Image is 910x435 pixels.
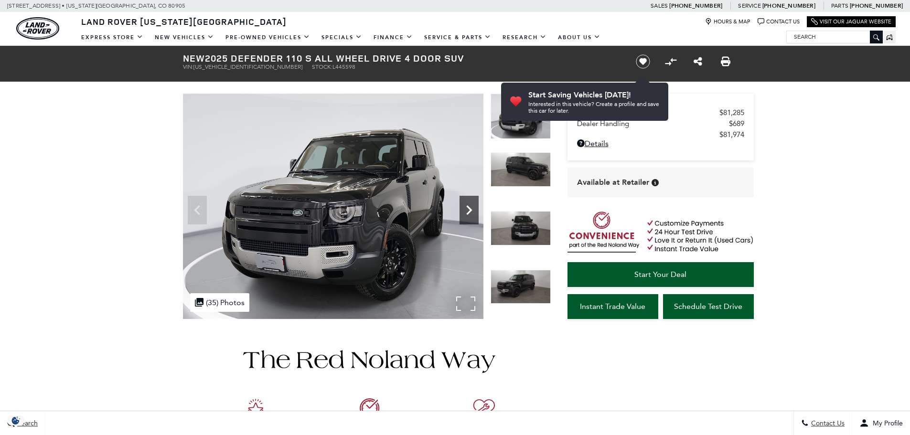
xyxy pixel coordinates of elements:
[719,130,744,139] span: $81,974
[787,31,882,42] input: Search
[809,419,845,427] span: Contact Us
[652,179,659,186] div: Vehicle is in stock and ready for immediate delivery. Due to demand, availability is subject to c...
[491,152,551,187] img: New 2025 Santorini Black LAND ROVER S image 2
[719,108,744,117] span: $81,285
[193,64,302,70] span: [US_VEHICLE_IDENTIFICATION_NUMBER]
[632,54,653,69] button: Save vehicle
[669,2,722,10] a: [PHONE_NUMBER]
[316,29,368,46] a: Specials
[312,64,332,70] span: Stock:
[220,29,316,46] a: Pre-Owned Vehicles
[5,415,27,425] section: Click to Open Cookie Consent Modal
[497,29,552,46] a: Research
[869,419,903,427] span: My Profile
[831,2,848,9] span: Parts
[7,2,185,9] a: [STREET_ADDRESS] • [US_STATE][GEOGRAPHIC_DATA], CO 80905
[183,94,483,319] img: New 2025 Santorini Black LAND ROVER S image 1
[491,94,551,139] img: New 2025 Santorini Black LAND ROVER S image 1
[758,18,800,25] a: Contact Us
[738,2,760,9] span: Service
[762,2,815,10] a: [PHONE_NUMBER]
[674,302,742,311] span: Schedule Test Drive
[75,16,292,27] a: Land Rover [US_STATE][GEOGRAPHIC_DATA]
[729,119,744,128] span: $689
[567,262,754,287] a: Start Your Deal
[149,29,220,46] a: New Vehicles
[577,108,719,117] span: MSRP
[580,302,645,311] span: Instant Trade Value
[183,64,193,70] span: VIN:
[651,2,668,9] span: Sales
[332,64,355,70] span: L445598
[183,52,205,64] strong: New
[577,177,649,188] span: Available at Retailer
[634,270,686,279] span: Start Your Deal
[664,54,678,69] button: Compare vehicle
[16,17,59,40] a: land-rover
[850,2,903,10] a: [PHONE_NUMBER]
[5,415,27,425] img: Opt-Out Icon
[418,29,497,46] a: Service & Parts
[811,18,891,25] a: Visit Our Jaguar Website
[81,16,287,27] span: Land Rover [US_STATE][GEOGRAPHIC_DATA]
[577,119,744,128] a: Dealer Handling $689
[552,29,606,46] a: About Us
[491,211,551,245] img: New 2025 Santorini Black LAND ROVER S image 3
[75,29,606,46] nav: Main Navigation
[75,29,149,46] a: EXPRESS STORE
[567,294,658,319] a: Instant Trade Value
[577,119,729,128] span: Dealer Handling
[694,56,702,67] a: Share this New 2025 Defender 110 S All Wheel Drive 4 Door SUV
[16,17,59,40] img: Land Rover
[721,56,730,67] a: Print this New 2025 Defender 110 S All Wheel Drive 4 Door SUV
[183,53,620,64] h1: 2025 Defender 110 S All Wheel Drive 4 Door SUV
[852,411,910,435] button: Open user profile menu
[577,108,744,117] a: MSRP $81,285
[190,293,249,312] div: (35) Photos
[491,270,551,304] img: New 2025 Santorini Black LAND ROVER S image 4
[460,196,479,224] div: Next
[368,29,418,46] a: Finance
[663,294,754,319] a: Schedule Test Drive
[577,139,744,148] a: Details
[577,130,744,139] a: $81,974
[705,18,750,25] a: Hours & Map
